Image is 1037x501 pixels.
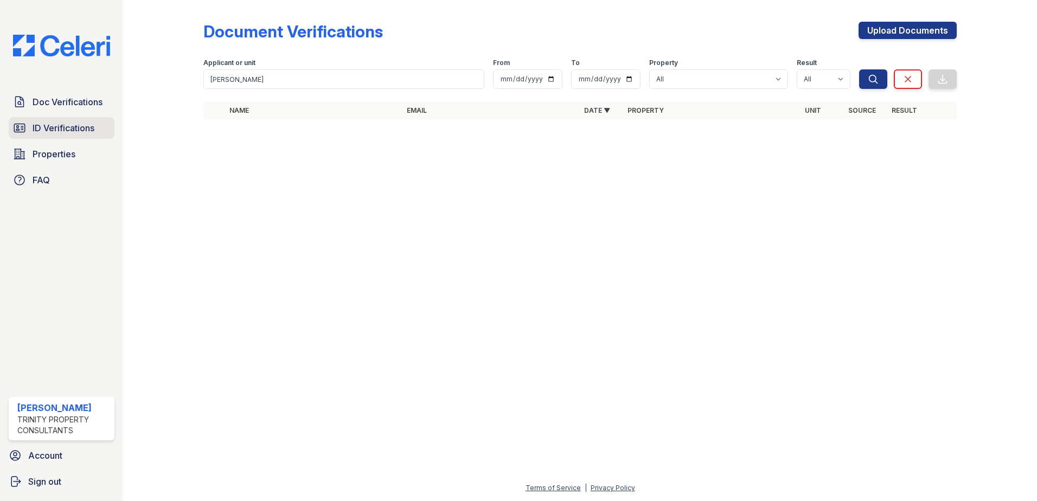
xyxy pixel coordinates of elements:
[571,59,580,67] label: To
[591,484,635,492] a: Privacy Policy
[9,91,114,113] a: Doc Verifications
[28,449,62,462] span: Account
[526,484,581,492] a: Terms of Service
[4,471,119,492] a: Sign out
[9,169,114,191] a: FAQ
[585,484,587,492] div: |
[28,475,61,488] span: Sign out
[649,59,678,67] label: Property
[203,22,383,41] div: Document Verifications
[229,106,249,114] a: Name
[17,414,110,436] div: Trinity Property Consultants
[628,106,664,114] a: Property
[892,106,917,114] a: Result
[9,117,114,139] a: ID Verifications
[848,106,876,114] a: Source
[4,445,119,466] a: Account
[17,401,110,414] div: [PERSON_NAME]
[33,121,94,134] span: ID Verifications
[203,59,255,67] label: Applicant or unit
[584,106,610,114] a: Date ▼
[33,174,50,187] span: FAQ
[203,69,484,89] input: Search by name, email, or unit number
[4,35,119,56] img: CE_Logo_Blue-a8612792a0a2168367f1c8372b55b34899dd931a85d93a1a3d3e32e68fde9ad4.png
[9,143,114,165] a: Properties
[407,106,427,114] a: Email
[805,106,821,114] a: Unit
[859,22,957,39] a: Upload Documents
[33,147,75,160] span: Properties
[33,95,103,108] span: Doc Verifications
[797,59,817,67] label: Result
[493,59,510,67] label: From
